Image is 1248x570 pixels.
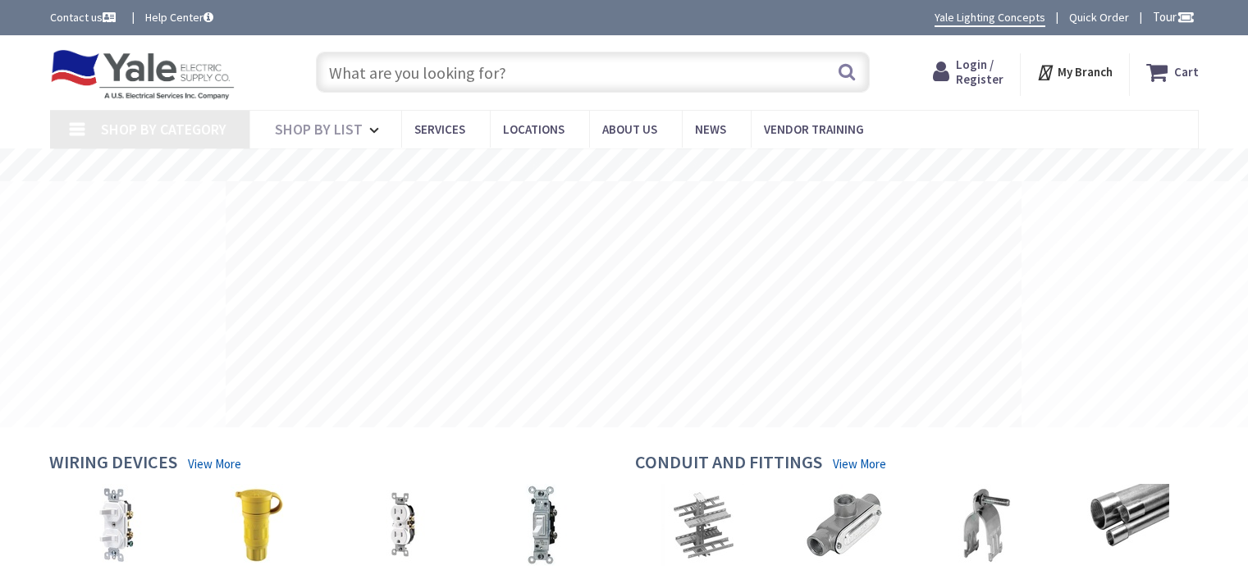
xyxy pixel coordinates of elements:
h4: Wiring Devices [49,452,177,476]
span: Shop By List [275,120,363,139]
span: Shop By Category [101,120,226,139]
img: Switches [501,484,583,566]
img: Metallic Conduit [1087,484,1169,566]
span: News [695,121,726,137]
a: Quick Order [1069,9,1129,25]
input: What are you looking for? [316,52,870,93]
a: Yale Lighting Concepts [935,9,1045,27]
img: Plug & Connectors [217,484,299,566]
h4: Conduit and Fittings [635,452,822,476]
a: View More [833,455,886,472]
span: Locations [503,121,565,137]
span: Services [414,121,465,137]
span: Tour [1153,9,1195,25]
img: Hangers, Clamps & Supports [945,484,1027,566]
a: View More [188,455,241,472]
img: Cable Tray & Accessories [661,484,743,566]
strong: My Branch [1058,64,1113,80]
a: Help Center [145,9,213,25]
a: Cart [1146,57,1199,87]
div: My Branch [1036,57,1113,87]
span: Vendor Training [764,121,864,137]
img: Combination Devices [75,484,158,566]
img: Receptacles [359,484,441,566]
img: Conduit Fittings [803,484,885,566]
a: Contact us [50,9,119,25]
span: Login / Register [956,57,1003,87]
img: Yale Electric Supply Co. [50,49,235,100]
span: About Us [602,121,657,137]
a: Login / Register [933,57,1003,87]
strong: Cart [1174,57,1199,87]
